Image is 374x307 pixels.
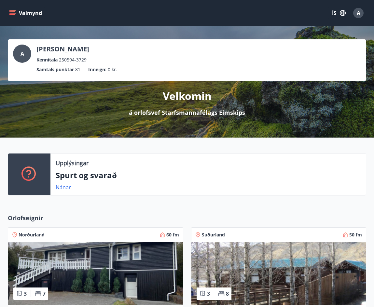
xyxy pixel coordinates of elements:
button: menu [8,7,45,19]
p: Velkomin [163,89,212,103]
span: A [21,50,24,57]
span: 7 [43,290,46,297]
p: Inneign : [88,66,106,73]
span: 60 fm [166,232,179,238]
a: Nánar [56,184,71,191]
span: A [357,9,360,17]
p: Samtals punktar [36,66,74,73]
span: 50 fm [349,232,362,238]
span: 3 [24,290,27,297]
p: á orlofsvef Starfsmannafélags Eimskips [129,108,245,117]
p: Spurt og svarað [56,170,361,181]
button: ÍS [328,7,349,19]
span: Norðurland [19,232,45,238]
img: Paella dish [8,242,183,305]
span: Orlofseignir [8,214,43,222]
span: 81 [75,66,80,73]
span: Suðurland [202,232,225,238]
button: A [351,5,366,21]
p: Kennitala [36,56,58,63]
img: Paella dish [191,242,366,305]
p: Upplýsingar [56,159,89,167]
span: 250594-3729 [59,56,87,63]
p: [PERSON_NAME] [36,45,89,54]
span: 0 kr. [108,66,117,73]
span: 8 [226,290,229,297]
span: 3 [207,290,210,297]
